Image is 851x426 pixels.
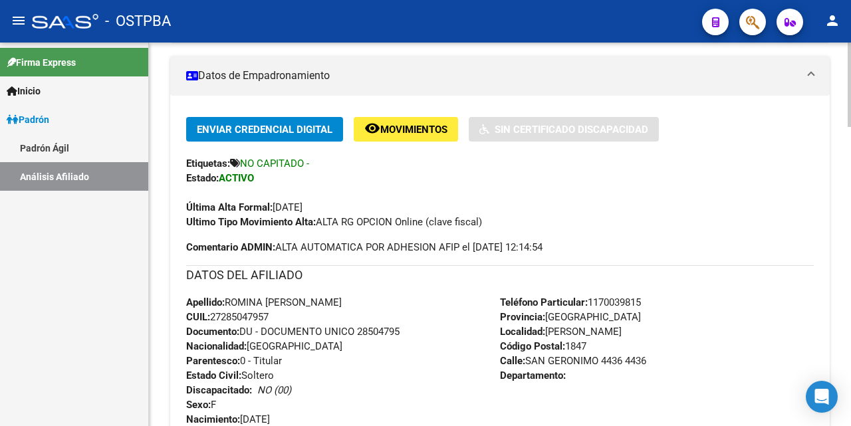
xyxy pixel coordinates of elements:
span: [PERSON_NAME] [500,326,622,338]
strong: Documento: [186,326,239,338]
strong: Código Postal: [500,340,565,352]
button: Enviar Credencial Digital [186,117,343,142]
span: Inicio [7,84,41,98]
strong: Sexo: [186,399,211,411]
strong: Localidad: [500,326,545,338]
i: NO (00) [257,384,291,396]
strong: Provincia: [500,311,545,323]
span: [GEOGRAPHIC_DATA] [186,340,342,352]
span: Enviar Credencial Digital [197,124,332,136]
strong: Apellido: [186,296,225,308]
strong: CUIL: [186,311,210,323]
mat-icon: remove_red_eye [364,120,380,136]
button: Sin Certificado Discapacidad [469,117,659,142]
div: Open Intercom Messenger [806,381,838,413]
span: ALTA AUTOMATICA POR ADHESION AFIP el [DATE] 12:14:54 [186,240,543,255]
strong: ACTIVO [219,172,254,184]
span: 1170039815 [500,296,641,308]
span: Padrón [7,112,49,127]
span: ALTA RG OPCION Online (clave fiscal) [186,216,482,228]
span: [DATE] [186,413,270,425]
strong: Teléfono Particular: [500,296,588,308]
strong: Discapacitado: [186,384,252,396]
strong: Ultimo Tipo Movimiento Alta: [186,216,316,228]
strong: Comentario ADMIN: [186,241,275,253]
strong: Nacimiento: [186,413,240,425]
span: [DATE] [186,201,303,213]
strong: Estado: [186,172,219,184]
strong: Etiquetas: [186,158,230,169]
strong: Estado Civil: [186,370,241,381]
strong: Última Alta Formal: [186,201,273,213]
span: - OSTPBA [105,7,171,36]
span: ROMINA [PERSON_NAME] [186,296,342,308]
span: 1847 [500,340,586,352]
strong: Calle: [500,355,525,367]
span: DU - DOCUMENTO UNICO 28504795 [186,326,400,338]
span: Sin Certificado Discapacidad [495,124,648,136]
h3: DATOS DEL AFILIADO [186,266,814,284]
mat-icon: menu [11,13,27,29]
span: Firma Express [7,55,76,70]
strong: Nacionalidad: [186,340,247,352]
span: [GEOGRAPHIC_DATA] [500,311,641,323]
mat-icon: person [824,13,840,29]
span: 27285047957 [186,311,269,323]
button: Movimientos [354,117,458,142]
span: 0 - Titular [186,355,282,367]
strong: Parentesco: [186,355,240,367]
span: Movimientos [380,124,447,136]
mat-expansion-panel-header: Datos de Empadronamiento [170,56,830,96]
span: NO CAPITADO - [240,158,309,169]
span: F [186,399,216,411]
span: Soltero [186,370,274,381]
mat-panel-title: Datos de Empadronamiento [186,68,798,83]
strong: Departamento: [500,370,566,381]
span: SAN GERONIMO 4436 4436 [500,355,646,367]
